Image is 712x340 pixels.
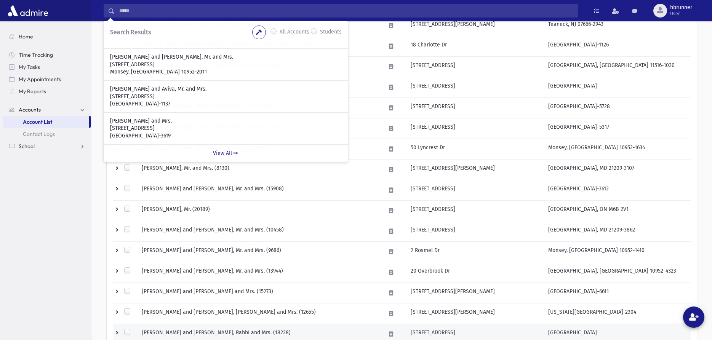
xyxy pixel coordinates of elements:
td: [GEOGRAPHIC_DATA]-3612 [544,180,691,200]
p: [GEOGRAPHIC_DATA]-3619 [110,132,342,140]
td: [PERSON_NAME] and [PERSON_NAME], Mr. and Mrs. (15908) [137,180,381,200]
td: [GEOGRAPHIC_DATA], MD 21209-3862 [544,221,691,241]
a: My Reports [3,85,91,97]
td: [STREET_ADDRESS][PERSON_NAME] [406,15,544,36]
span: Account List [23,118,52,125]
td: [GEOGRAPHIC_DATA]-6611 [544,283,691,303]
p: [STREET_ADDRESS] [110,125,342,132]
p: [PERSON_NAME] and Mrs. [110,117,342,125]
td: [STREET_ADDRESS] [406,56,544,77]
td: [GEOGRAPHIC_DATA], [GEOGRAPHIC_DATA] 10952-4323 [544,262,691,283]
p: [PERSON_NAME] and Aviva, Mr. and Mrs. [110,85,342,93]
td: [PERSON_NAME], Mr. (20189) [137,200,381,221]
td: [PERSON_NAME] and [PERSON_NAME], Mr. and Mrs. (10458) [137,221,381,241]
td: [STREET_ADDRESS][PERSON_NAME] [406,159,544,180]
td: [STREET_ADDRESS] [406,118,544,139]
a: Time Tracking [3,49,91,61]
span: Search Results [110,29,151,36]
td: [STREET_ADDRESS] [406,221,544,241]
a: School [3,140,91,152]
td: [PERSON_NAME] and [PERSON_NAME], Mr. and Mrs. (13944) [137,262,381,283]
td: [PERSON_NAME] and [PERSON_NAME], [PERSON_NAME] and Mrs. (12655) [137,303,381,324]
td: Monsey, [GEOGRAPHIC_DATA] 10952-1634 [544,139,691,159]
img: AdmirePro [6,3,50,18]
a: Account List [3,116,89,128]
span: My Appointments [19,76,61,83]
td: [GEOGRAPHIC_DATA]-1126 [544,36,691,56]
td: 50 Lyncrest Dr [406,139,544,159]
td: Teaneck, NJ 07666-2943 [544,15,691,36]
span: Contact Logs [23,131,55,137]
td: [GEOGRAPHIC_DATA], [GEOGRAPHIC_DATA] 11516-1030 [544,56,691,77]
p: [PERSON_NAME] and [PERSON_NAME], Mr. and Mrs. [110,53,342,61]
a: Accounts [3,104,91,116]
td: [STREET_ADDRESS][PERSON_NAME] [406,303,544,324]
a: View All [104,144,348,162]
p: Monsey, [GEOGRAPHIC_DATA] 10952-2011 [110,68,342,76]
td: [GEOGRAPHIC_DATA]-5317 [544,118,691,139]
td: [STREET_ADDRESS] [406,200,544,221]
span: Accounts [19,106,41,113]
td: [PERSON_NAME], Mr. and Mrs. (8130) [137,159,381,180]
td: [STREET_ADDRESS] [406,180,544,200]
a: My Tasks [3,61,91,73]
td: [STREET_ADDRESS] [406,77,544,97]
p: [STREET_ADDRESS] [110,93,342,101]
td: [STREET_ADDRESS][PERSON_NAME] [406,283,544,303]
span: My Reports [19,88,46,95]
td: [PERSON_NAME] and [PERSON_NAME], Mr. and Mrs. (9686) [137,241,381,262]
td: [GEOGRAPHIC_DATA], ON M6B 2V1 [544,200,691,221]
span: School [19,143,35,150]
td: [PERSON_NAME] and [PERSON_NAME] and Mrs. (15273) [137,283,381,303]
span: Home [19,33,33,40]
input: Search [115,4,578,18]
p: [STREET_ADDRESS] [110,61,342,69]
td: 2 Rosmel Dr [406,241,544,262]
td: [GEOGRAPHIC_DATA] [544,77,691,97]
td: Monsey, [GEOGRAPHIC_DATA] 10952-1410 [544,241,691,262]
a: Contact Logs [3,128,91,140]
td: 20 Overbrook Dr [406,262,544,283]
span: hbrunner [670,5,692,11]
span: My Tasks [19,64,40,70]
a: Home [3,30,91,43]
td: [US_STATE][GEOGRAPHIC_DATA]-2304 [544,303,691,324]
td: [GEOGRAPHIC_DATA]-5728 [544,97,691,118]
p: [GEOGRAPHIC_DATA]-1137 [110,100,342,108]
a: My Appointments [3,73,91,85]
td: [STREET_ADDRESS] [406,97,544,118]
label: All Accounts [280,28,309,37]
span: Time Tracking [19,51,53,58]
td: [GEOGRAPHIC_DATA], MD 21209-3107 [544,159,691,180]
label: Students [320,28,342,37]
span: User [670,11,692,17]
td: 18 Charlotte Dr [406,36,544,56]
